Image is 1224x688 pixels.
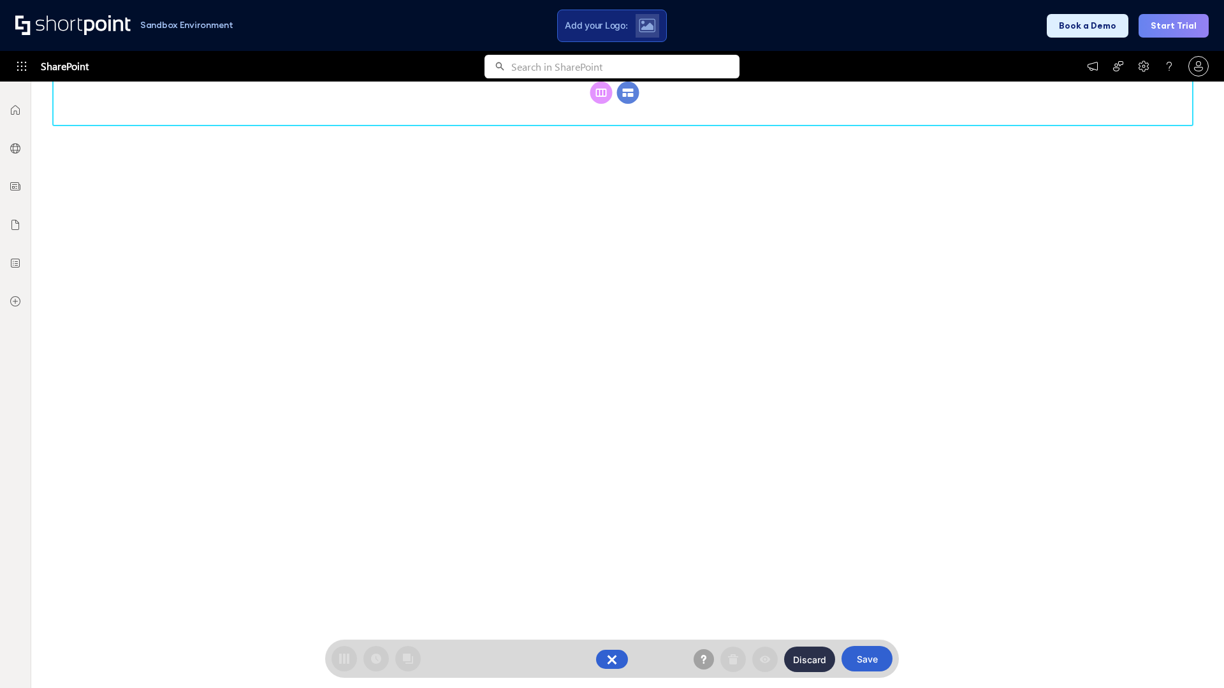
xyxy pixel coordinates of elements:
img: Upload logo [639,18,655,32]
button: Save [841,646,892,671]
button: Discard [784,647,835,672]
h1: Sandbox Environment [140,22,233,29]
iframe: Chat Widget [1160,627,1224,688]
button: Book a Demo [1047,14,1128,38]
button: Start Trial [1139,14,1209,38]
span: SharePoint [41,51,89,82]
span: Add your Logo: [565,20,627,31]
input: Search in SharePoint [511,55,739,78]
